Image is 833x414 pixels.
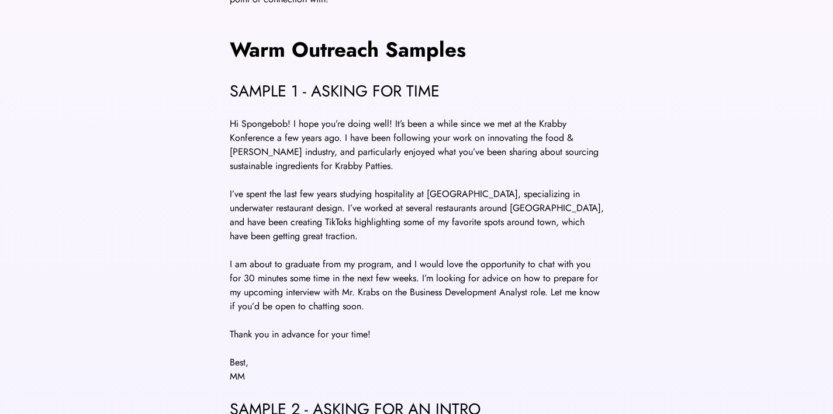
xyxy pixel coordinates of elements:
span: MM [230,370,245,383]
span: Warm Outreach Samples [230,34,466,64]
span: Best, [230,356,248,369]
span: Hi Spongebob! I hope you’re doing well! It’s been a while since we met at the Krabby Konference a... [230,117,602,172]
span: SAMPLE 1 - ASKING FOR TIME [230,80,440,102]
span: Thank you in advance for your time! [230,327,371,341]
span: I’ve spent the last few years studying hospitality at [GEOGRAPHIC_DATA], specializing in underwat... [230,187,607,243]
span: I am about to graduate from my program, and I would love the opportunity to chat with you for 30 ... [230,257,603,313]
